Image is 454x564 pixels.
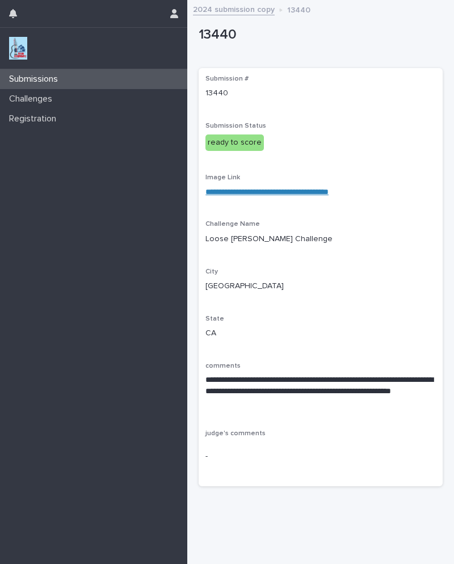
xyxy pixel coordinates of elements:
img: jxsLJbdS1eYBI7rVAS4p [9,37,27,60]
span: judge's comments [205,430,266,437]
p: Submissions [5,74,67,85]
p: CA [205,327,436,339]
p: [GEOGRAPHIC_DATA] [205,280,436,292]
span: State [205,315,224,322]
span: Submission # [205,75,249,82]
p: 13440 [205,87,436,99]
a: 2024 submission copy [193,2,275,15]
p: 13440 [199,27,438,43]
div: ready to score [205,134,264,151]
span: comments [205,363,241,369]
p: - [205,451,436,462]
p: Challenges [5,94,61,104]
p: Registration [5,113,65,124]
span: City [205,268,218,275]
span: Challenge Name [205,221,260,228]
p: 13440 [287,3,310,15]
span: Image Link [205,174,240,181]
p: Loose [PERSON_NAME] Challenge [205,233,436,245]
span: Submission Status [205,123,266,129]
